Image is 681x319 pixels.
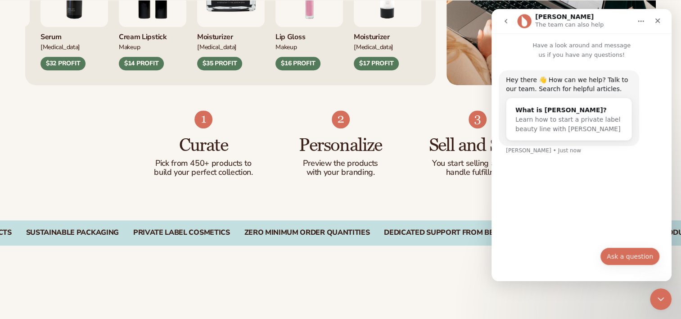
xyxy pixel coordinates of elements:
[469,110,487,128] img: Shopify Image 6
[354,27,421,42] div: Moisturizer
[384,228,546,237] div: DEDICATED SUPPORT FROM BEAUTY EXPERTS
[41,42,108,51] div: [MEDICAL_DATA]
[119,42,186,51] div: Makeup
[244,228,370,237] div: ZERO MINIMUM ORDER QUANTITIES
[427,168,528,177] p: handle fulfillment.
[290,168,391,177] p: with your branding.
[41,27,108,42] div: Serum
[275,57,320,70] div: $16 PROFIT
[354,57,399,70] div: $17 PROFIT
[197,57,242,70] div: $35 PROFIT
[275,42,343,51] div: Makeup
[492,9,672,281] iframe: Intercom live chat
[427,136,528,155] h3: Sell and Scale
[133,228,230,237] div: PRIVATE LABEL COSMETICS
[354,42,421,51] div: [MEDICAL_DATA]
[290,159,391,168] p: Preview the products
[26,228,119,237] div: SUSTAINABLE PACKAGING
[119,27,186,42] div: Cream Lipstick
[290,136,391,155] h3: Personalize
[332,110,350,128] img: Shopify Image 5
[197,27,265,42] div: Moisturizer
[197,42,265,51] div: [MEDICAL_DATA]
[153,136,254,155] h3: Curate
[275,27,343,42] div: Lip Gloss
[153,159,254,177] p: Pick from 450+ products to build your perfect collection.
[41,57,86,70] div: $32 PROFIT
[119,57,164,70] div: $14 PROFIT
[194,110,212,128] img: Shopify Image 4
[650,288,672,310] iframe: Intercom live chat
[427,159,528,168] p: You start selling and we'll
